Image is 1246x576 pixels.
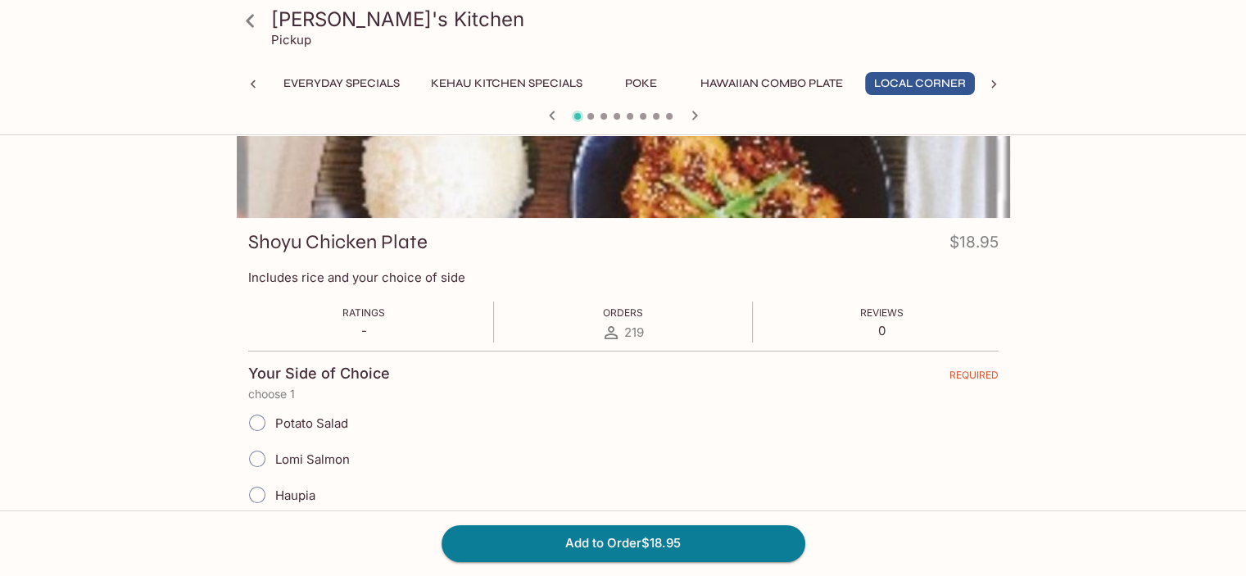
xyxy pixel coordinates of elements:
span: Reviews [860,306,904,319]
div: Shoyu Chicken Plate [237,1,1010,218]
button: Poke [605,72,678,95]
p: Includes rice and your choice of side [248,270,999,285]
span: REQUIRED [949,369,999,388]
button: Add to Order$18.95 [442,525,805,561]
button: Everyday Specials [274,72,409,95]
p: choose 1 [248,388,999,401]
span: 219 [624,324,644,340]
span: Orders [603,306,643,319]
h3: Shoyu Chicken Plate [248,229,428,255]
button: Kehau Kitchen Specials [422,72,591,95]
h3: [PERSON_NAME]'s Kitchen [271,7,1004,32]
span: Haupia [275,488,315,503]
span: Lomi Salmon [275,451,350,467]
p: Pickup [271,32,311,48]
p: - [342,323,385,338]
span: Ratings [342,306,385,319]
h4: $18.95 [949,229,999,261]
p: 0 [860,323,904,338]
span: Potato Salad [275,415,348,431]
h4: Your Side of Choice [248,365,390,383]
button: Hawaiian Combo Plate [691,72,852,95]
button: Local Corner [865,72,975,95]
